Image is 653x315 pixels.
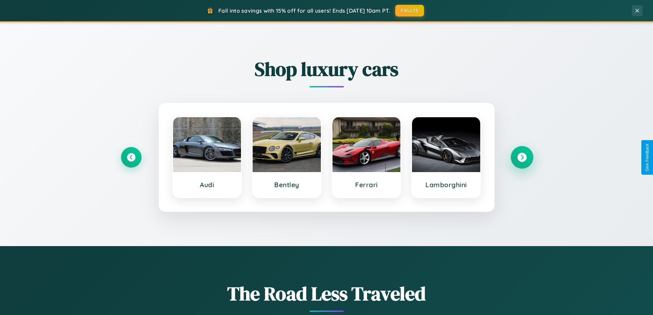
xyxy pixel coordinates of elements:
[645,144,650,171] div: Give Feedback
[395,5,424,16] button: FALL15
[121,56,532,82] h2: Shop luxury cars
[218,7,390,14] span: Fall into savings with 15% off for all users! Ends [DATE] 10am PT.
[259,181,314,189] h3: Bentley
[419,181,473,189] h3: Lamborghini
[121,280,532,307] h1: The Road Less Traveled
[180,181,234,189] h3: Audi
[339,181,394,189] h3: Ferrari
